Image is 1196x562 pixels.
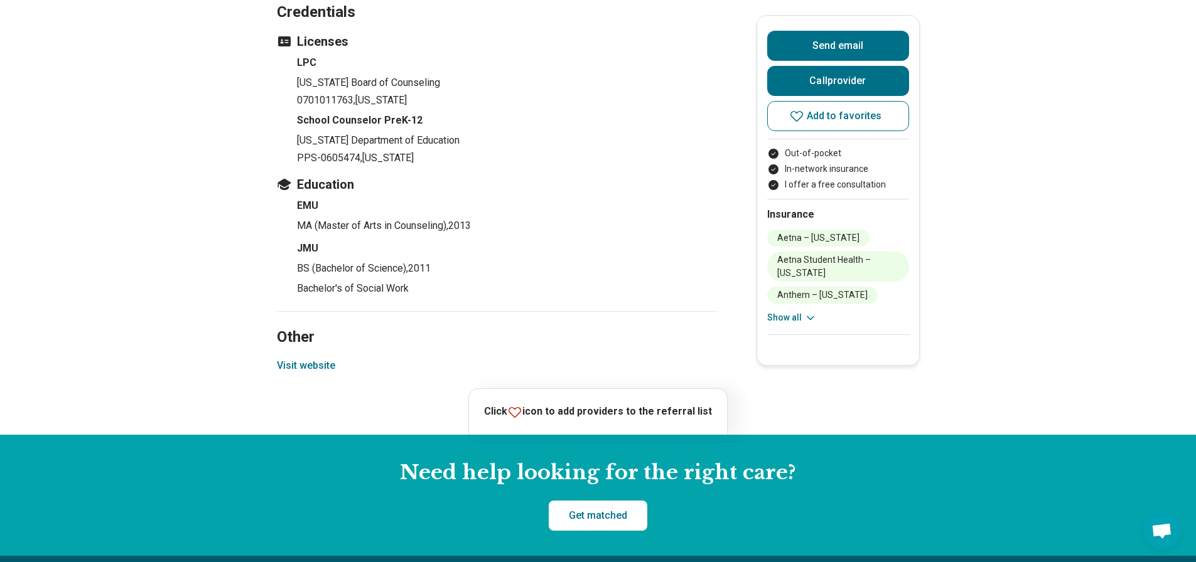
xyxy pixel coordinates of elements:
ul: Payment options [767,147,909,191]
li: I offer a free consultation [767,178,909,191]
button: Visit website [277,358,335,373]
h4: School Counselor PreK-12 [297,113,716,128]
li: Aetna Student Health – [US_STATE] [767,252,909,282]
p: BS (Bachelor of Science) , 2011 [297,261,716,276]
p: Click icon to add providers to the referral list [484,404,712,420]
p: [US_STATE] Department of Education [297,133,716,148]
li: Anthem – [US_STATE] [767,287,878,304]
p: [US_STATE] Board of Counseling [297,75,716,90]
h2: Insurance [767,207,909,222]
p: 0701011763 [297,93,716,108]
a: Get matched [549,501,647,531]
h2: Need help looking for the right care? [10,460,1186,486]
p: Bachelor's of Social Work [297,281,716,296]
span: Add to favorites [807,111,882,121]
li: Out-of-pocket [767,147,909,160]
p: PPS-0605474 [297,151,716,166]
button: Show all [767,311,817,324]
h4: JMU [297,241,716,256]
span: , [US_STATE] [360,152,414,164]
h3: Education [277,176,716,193]
li: In-network insurance [767,162,909,176]
h3: Licenses [277,33,716,50]
h4: LPC [297,55,716,70]
li: Aetna – [US_STATE] [767,230,870,247]
h4: EMU [297,198,716,213]
span: , [US_STATE] [353,94,407,106]
h2: Other [277,297,716,348]
div: Open chat [1143,512,1181,549]
button: Send email [767,31,909,61]
button: Add to favorites [767,101,909,131]
p: MA (Master of Arts in Counseling) , 2013 [297,218,716,233]
button: Callprovider [767,66,909,96]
